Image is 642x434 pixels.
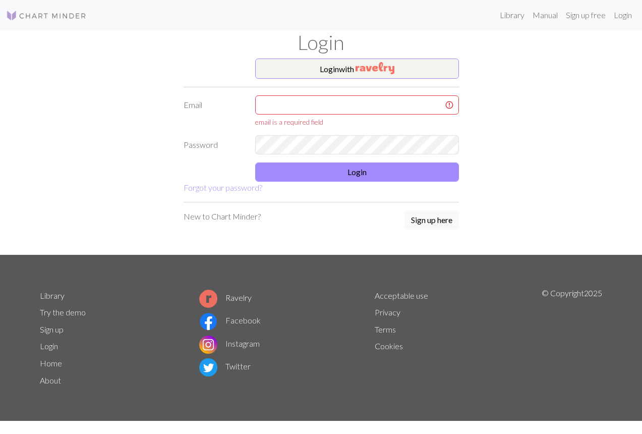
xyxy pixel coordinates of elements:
[199,290,217,308] img: Ravelry logo
[199,312,217,331] img: Facebook logo
[6,10,87,22] img: Logo
[40,307,86,317] a: Try the demo
[40,358,62,368] a: Home
[255,162,459,182] button: Login
[184,210,261,223] p: New to Chart Minder?
[199,361,251,371] a: Twitter
[404,210,459,230] button: Sign up here
[40,341,58,351] a: Login
[40,375,61,385] a: About
[199,339,260,348] a: Instagram
[356,62,394,74] img: Ravelry
[199,336,217,354] img: Instagram logo
[255,59,459,79] button: Loginwith
[255,117,459,127] div: email is a required field
[178,95,250,127] label: Email
[34,30,609,55] h1: Login
[496,5,529,25] a: Library
[199,358,217,376] img: Twitter logo
[178,135,250,154] label: Password
[610,5,636,25] a: Login
[404,210,459,231] a: Sign up here
[375,307,400,317] a: Privacy
[199,293,252,302] a: Ravelry
[184,183,262,192] a: Forgot your password?
[542,287,602,389] p: © Copyright 2025
[375,341,403,351] a: Cookies
[529,5,562,25] a: Manual
[40,324,64,334] a: Sign up
[375,291,428,300] a: Acceptable use
[199,315,261,325] a: Facebook
[562,5,610,25] a: Sign up free
[375,324,396,334] a: Terms
[40,291,65,300] a: Library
